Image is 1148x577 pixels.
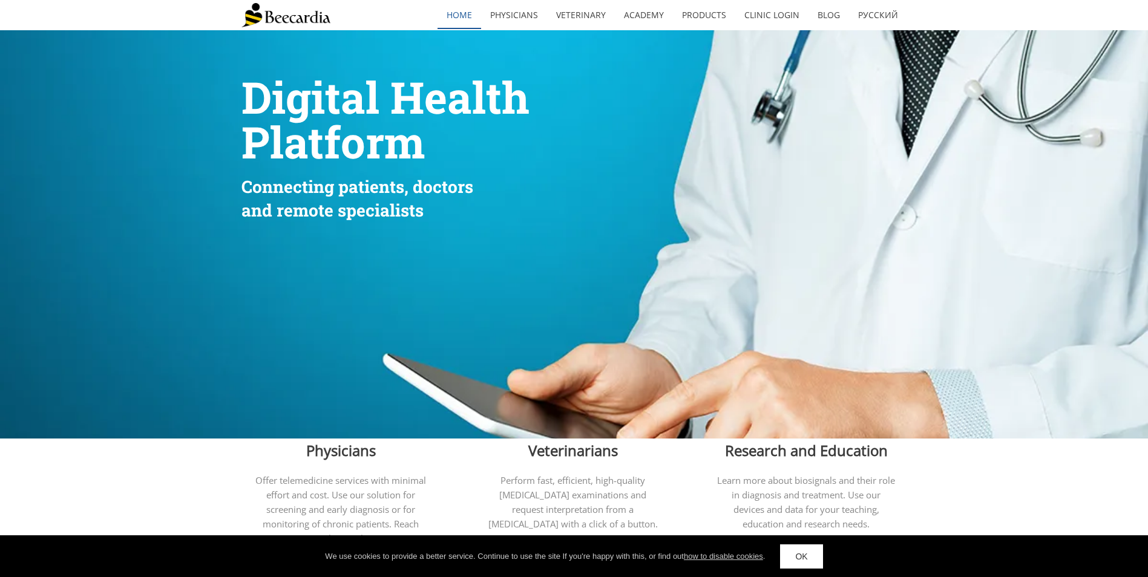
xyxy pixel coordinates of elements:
img: Beecardia [241,3,330,27]
a: how to disable cookies [684,552,763,561]
span: Learn more about biosignals and their role in diagnosis and treatment. Use our devices and data f... [717,474,895,530]
span: Digital Health [241,68,530,126]
span: Perform fast, efficient, high-quality [MEDICAL_DATA] examinations and request interpretation from... [488,474,658,530]
span: and remote specialists [241,199,424,221]
a: Veterinary [547,1,615,29]
span: Physicians [306,440,376,460]
a: Academy [615,1,673,29]
div: We use cookies to provide a better service. Continue to use the site If you're happy with this, o... [325,550,765,562]
span: Research and Education [725,440,888,460]
span: Connecting patients, doctors [241,175,473,198]
a: Clinic Login [735,1,809,29]
a: Physicians [481,1,547,29]
a: Products [673,1,735,29]
a: Русский [849,1,907,29]
a: home [438,1,481,29]
span: Veterinarians [528,440,618,460]
a: OK [780,544,822,569]
span: Offer telemedicine services with minimal effort and cost. Use our solution for screening and earl... [255,474,426,559]
span: Platform [241,113,425,171]
a: Blog [809,1,849,29]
